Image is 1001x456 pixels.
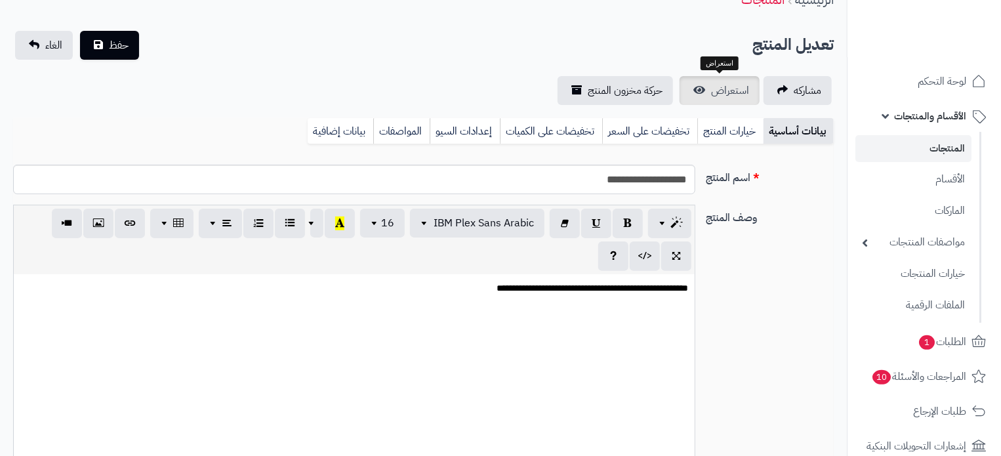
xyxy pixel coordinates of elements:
button: 16 [360,209,405,238]
a: بيانات إضافية [308,118,373,144]
a: بيانات أساسية [764,118,834,144]
span: استعراض [711,83,749,98]
span: 10 [872,370,891,384]
span: حفظ [109,37,129,53]
span: 16 [381,215,394,231]
span: الطلبات [918,333,966,351]
a: مشاركه [764,76,832,105]
a: الملفات الرقمية [855,291,971,320]
a: المراجعات والأسئلة10 [855,361,993,392]
button: حفظ [80,31,139,60]
a: المواصفات [373,118,430,144]
img: logo-2.png [912,37,989,64]
span: 1 [919,335,935,350]
a: الغاء [15,31,73,60]
a: طلبات الإرجاع [855,396,993,427]
a: الماركات [855,197,971,225]
label: وصف المنتج [701,205,839,226]
button: IBM Plex Sans Arabic [410,209,544,238]
span: حركة مخزون المنتج [588,83,663,98]
a: استعراض [680,76,760,105]
span: المراجعات والأسئلة [871,367,966,386]
span: إشعارات التحويلات البنكية [867,437,966,455]
span: لوحة التحكم [918,72,966,91]
span: طلبات الإرجاع [913,402,966,421]
a: الطلبات1 [855,326,993,358]
h2: تعديل المنتج [752,31,834,58]
div: استعراض [701,56,739,71]
a: الأقسام [855,165,971,194]
a: لوحة التحكم [855,66,993,97]
a: إعدادات السيو [430,118,500,144]
a: تخفيضات على الكميات [500,118,602,144]
span: مشاركه [794,83,821,98]
span: الأقسام والمنتجات [894,107,966,125]
a: مواصفات المنتجات [855,228,971,257]
span: الغاء [45,37,62,53]
a: تخفيضات على السعر [602,118,697,144]
a: حركة مخزون المنتج [558,76,673,105]
label: اسم المنتج [701,165,839,186]
span: IBM Plex Sans Arabic [434,215,534,231]
a: المنتجات [855,135,971,162]
a: خيارات المنتج [697,118,764,144]
a: خيارات المنتجات [855,260,971,288]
